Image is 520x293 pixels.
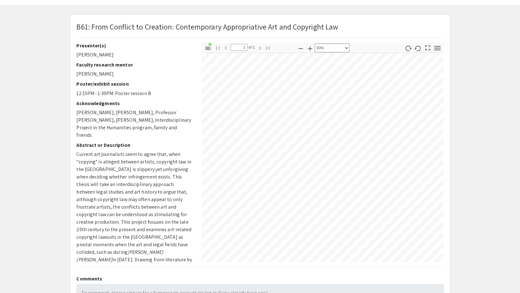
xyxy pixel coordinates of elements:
input: Page [231,44,248,51]
h2: Abstract or Description [77,142,193,148]
button: Switch to Presentation Mode [422,43,433,52]
button: Previous Page [221,43,231,52]
span: Current art journalists seem to agree that, when “copying” is alleged between artists, copyright ... [77,151,192,255]
button: Zoom Out [295,44,306,53]
button: Toggle Sidebar (document contains outline/attachments/layers) [203,44,214,53]
button: Go to First Page [213,43,223,52]
button: Rotate Counterclockwise [413,44,423,53]
p: [PERSON_NAME] [77,51,193,59]
h2: Faculty research mentor [77,62,193,68]
span: of 1 [248,44,255,51]
button: Next Page [255,43,265,52]
iframe: Chat [5,265,27,288]
button: Go to Last Page [262,43,273,52]
p: 12:15PM - 1:30PM: Poster session B [77,90,193,97]
button: Rotate Clockwise [403,44,413,53]
h2: Presenter(s) [77,43,193,49]
h2: Comments [77,276,444,282]
p: [PERSON_NAME] [77,70,193,78]
p: [PERSON_NAME], [PERSON_NAME], Professor [PERSON_NAME], [PERSON_NAME], Interdisciplinary Project i... [77,109,193,139]
h2: Acknowledgments [77,100,193,106]
button: Tools [432,44,443,53]
p: B61: From Conflict to Creation: Contemporary Appropriative Art and Copyright Law [77,21,338,32]
select: Zoom [315,44,349,52]
h2: Poster/exhibit session [77,81,193,87]
button: Zoom In [305,44,315,53]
